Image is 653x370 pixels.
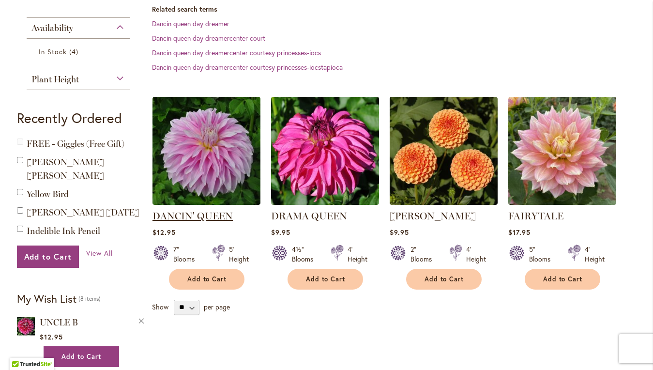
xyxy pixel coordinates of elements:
a: Indelible Ink Pencil [27,226,100,236]
img: Dancin' Queen [152,97,260,205]
span: Add to Cart [543,275,583,283]
button: Add to Cart [525,269,600,290]
span: View All [86,248,113,258]
img: Uncle B [17,315,35,337]
img: Fairytale [508,97,616,205]
a: In Stock 4 [39,46,121,57]
div: 4' Height [585,245,605,264]
span: Add to Cart [61,353,101,361]
a: Uncle B [17,315,35,339]
span: Add to Cart [187,275,227,283]
span: per page [204,302,230,311]
a: Yellow Bird [27,189,69,200]
span: 8 items [78,295,101,302]
button: Add to Cart [406,269,482,290]
a: FAIRYTALE [508,210,563,222]
span: $12.95 [40,332,63,341]
a: UNCLE B [40,317,78,328]
a: [PERSON_NAME] [PERSON_NAME] [27,157,104,181]
img: AMBER QUEEN [390,97,498,205]
a: DANCIN' QUEEN [152,210,233,222]
a: Dancin queen day dreamercenter courtesy princesses-iocstapioca [152,62,343,72]
span: Add to Cart [306,275,346,283]
strong: Recently Ordered [17,109,122,127]
div: 5' Height [229,245,249,264]
div: 7" Blooms [173,245,200,264]
a: AMBER QUEEN [390,198,498,207]
button: Add to Cart [169,269,244,290]
a: [PERSON_NAME] [DATE] [27,207,139,218]
div: 4' Height [466,245,486,264]
div: 4½" Blooms [292,245,319,264]
a: Dancin queen day dreamer [152,19,229,28]
span: $9.95 [390,228,409,237]
a: Dancin queen day dreamercenter courtesy princesses-iocs [152,48,321,57]
span: 4 [69,46,81,57]
span: $9.95 [271,228,290,237]
a: DRAMA QUEEN [271,210,347,222]
strong: My Wish List [17,292,76,306]
a: Dancin' Queen [152,198,260,207]
iframe: Launch Accessibility Center [7,336,34,363]
button: Add to Cart [17,246,79,268]
dt: Related search terms [152,4,637,14]
button: Add to Cart [288,269,363,290]
span: Add to Cart [24,251,72,262]
img: DRAMA QUEEN [271,97,379,205]
span: $17.95 [508,228,531,237]
span: $12.95 [152,228,176,237]
span: Add to Cart [425,275,464,283]
span: In Stock [39,47,67,56]
a: Dancin queen day dreamercenter court [152,33,265,43]
span: FREE - Giggles (Free Gift) [27,139,124,149]
a: DRAMA QUEEN [271,198,379,207]
a: [PERSON_NAME] [390,210,476,222]
span: Plant Height [31,74,79,85]
div: 2" Blooms [410,245,438,264]
button: Add to Cart [44,346,119,367]
a: Fairytale [508,198,616,207]
div: 4' Height [348,245,367,264]
span: Show [152,302,168,311]
div: 5" Blooms [529,245,556,264]
span: Availability [31,23,73,33]
a: View All [86,248,113,258]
